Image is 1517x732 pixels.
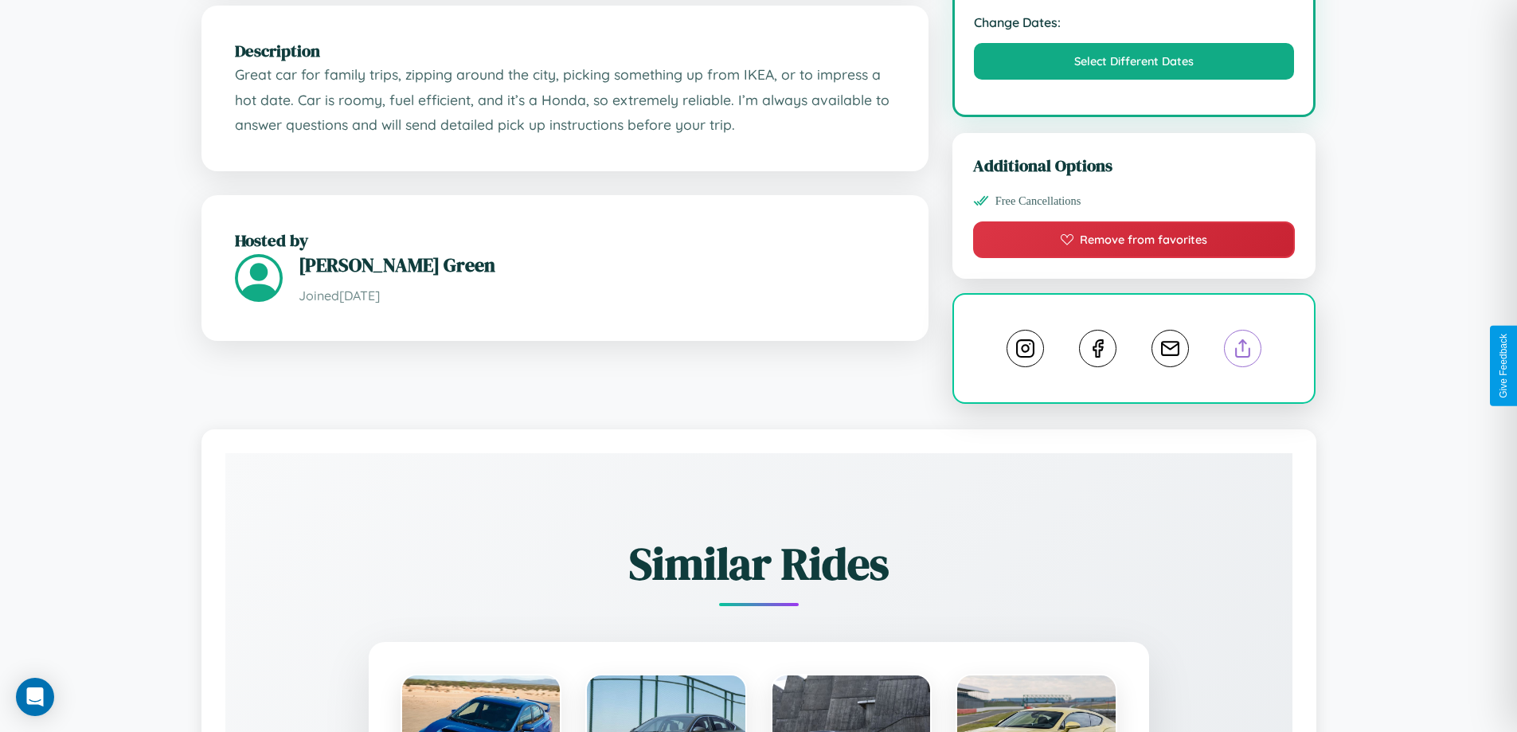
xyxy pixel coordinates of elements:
button: Select Different Dates [974,43,1295,80]
div: Open Intercom Messenger [16,678,54,716]
span: Free Cancellations [995,194,1081,208]
strong: Change Dates: [974,14,1295,30]
h2: Description [235,39,895,62]
h2: Similar Rides [281,533,1237,594]
h3: Additional Options [973,154,1296,177]
h2: Hosted by [235,229,895,252]
p: Great car for family trips, zipping around the city, picking something up from IKEA, or to impres... [235,62,895,138]
button: Remove from favorites [973,221,1296,258]
h3: [PERSON_NAME] Green [299,252,895,278]
p: Joined [DATE] [299,284,895,307]
div: Give Feedback [1498,334,1509,398]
